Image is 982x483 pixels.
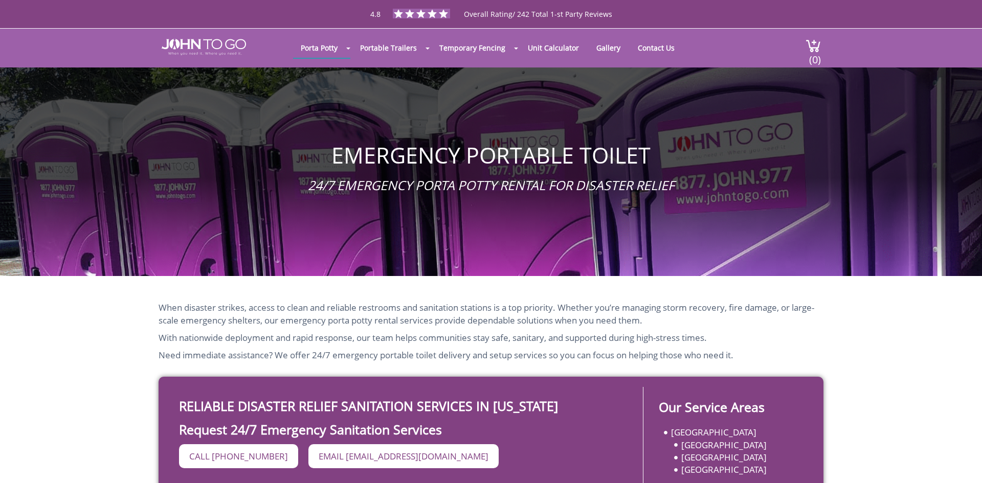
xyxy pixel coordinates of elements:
[308,444,499,468] a: EMAIL [EMAIL_ADDRESS][DOMAIN_NAME]
[159,332,707,343] span: With nationwide deployment and rapid response, our team helps communities stay safe, sanitary, an...
[352,38,425,58] a: Portable Trailers
[589,38,628,58] a: Gallery
[679,439,767,451] span: [GEOGRAPHIC_DATA]
[659,398,765,416] strong: Our Service Areas
[630,38,682,58] a: Contact Us
[432,38,513,58] a: Temporary Fencing
[674,439,767,451] a: [GEOGRAPHIC_DATA]
[179,444,298,468] a: CALL [PHONE_NUMBER]
[162,39,246,55] img: JOHN to go
[464,9,612,39] span: Overall Rating/ 242 Total 1-st Party Reviews
[159,349,733,361] span: Need immediate assistance? We offer 24/7 emergency portable toilet delivery and setup services so...
[159,302,814,326] span: When disaster strikes, access to clean and reliable restrooms and sanitation stations is a top pr...
[809,44,821,66] span: (0)
[189,452,288,461] span: CALL [PHONE_NUMBER]
[806,39,821,53] img: cart a
[679,451,767,464] span: [GEOGRAPHIC_DATA]
[370,9,381,19] span: 4.8
[319,452,488,461] span: EMAIL [EMAIL_ADDRESS][DOMAIN_NAME]
[941,442,982,483] button: Live Chat
[159,144,823,166] h2: Emergency Portable Toilet
[179,397,558,415] strong: Reliable Disaster Relief Sanitation Services in [US_STATE]
[679,464,767,476] span: [GEOGRAPHIC_DATA]
[308,176,675,194] span: 24/7 Emergency Porta Potty Rental for Disaster Relief
[179,421,442,438] strong: Request 24/7 Emergency Sanitation Services
[293,38,345,58] a: Porta Potty
[520,38,587,58] a: Unit Calculator
[674,451,767,464] a: [GEOGRAPHIC_DATA]
[674,464,767,476] a: [GEOGRAPHIC_DATA]
[668,426,756,439] span: [GEOGRAPHIC_DATA]
[664,426,756,439] a: [GEOGRAPHIC_DATA]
